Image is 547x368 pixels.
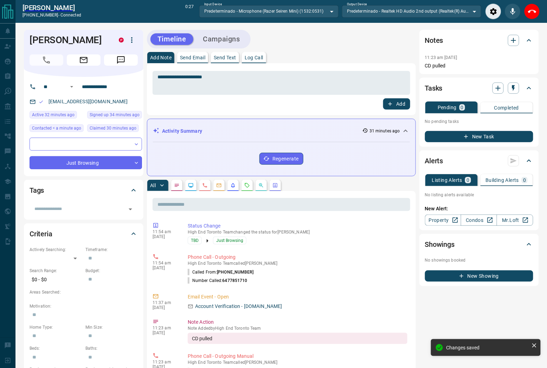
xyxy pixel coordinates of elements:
label: Input Device [204,2,222,7]
a: Property [425,215,461,226]
p: Send Text [214,55,236,60]
p: 11:23 am [DATE] [425,55,457,60]
p: Budget: [85,268,138,274]
p: Activity Summary [162,127,202,135]
p: Status Change [188,222,407,230]
button: Timeline [150,33,193,45]
span: TBD [191,237,199,244]
p: 11:23 am [153,326,177,330]
p: 0 [466,178,469,183]
span: Message [104,54,138,66]
h2: Showings [425,239,455,250]
svg: Listing Alerts [230,183,236,188]
p: [DATE] [153,234,177,239]
button: New Task [425,131,533,142]
svg: Requests [244,183,250,188]
div: CD pulled [188,333,407,344]
p: Note Added by High End Toronto Team [188,326,407,331]
p: Baths: [85,345,138,351]
p: No showings booked [425,257,533,263]
h2: Tags [30,185,44,196]
span: Contacted < a minute ago [32,125,81,132]
p: High End Toronto Team changed the status for [PERSON_NAME] [188,230,407,235]
p: Note Action [188,318,407,326]
p: [DATE] [153,330,177,335]
p: Beds: [30,345,82,351]
p: All [150,183,156,188]
p: Listing Alerts [432,178,463,183]
p: Send Email [180,55,205,60]
p: 11:23 am [153,360,177,364]
p: No pending tasks [425,116,533,127]
div: Showings [425,236,533,253]
p: 31 minutes ago [369,128,400,134]
p: Motivation: [30,303,138,309]
p: Search Range: [30,268,82,274]
span: Call [30,54,63,66]
p: $0 - $0 [30,274,82,285]
h2: Criteria [30,228,52,239]
span: Claimed 30 minutes ago [90,125,136,132]
div: Predeterminado - Realtek HD Audio 2nd output (Realtek(R) Audio) [342,5,481,17]
svg: Opportunities [258,183,264,188]
div: Changes saved [446,345,529,350]
p: New Alert: [425,205,533,212]
span: Just Browsing [216,237,243,244]
p: 11:54 am [153,229,177,234]
svg: Calls [202,183,208,188]
p: Pending [438,105,457,110]
svg: Email Valid [39,99,44,104]
div: Tasks [425,80,533,97]
span: Email [67,54,101,66]
div: Alerts [425,152,533,169]
p: Areas Searched: [30,289,138,295]
p: Add Note [150,55,172,60]
svg: Emails [216,183,222,188]
p: CD pulled [425,62,533,70]
span: connected [60,13,81,18]
svg: Lead Browsing Activity [188,183,194,188]
p: 0 [461,105,464,110]
div: Tue Oct 14 2025 [30,124,84,134]
div: Audio Settings [485,4,501,19]
p: Number Called: [188,277,247,284]
div: Tags [30,182,138,199]
p: No listing alerts available [425,192,533,198]
p: Min Size: [85,324,138,330]
h1: [PERSON_NAME] [30,34,108,46]
p: [DATE] [153,305,177,310]
span: Signed up 34 minutes ago [90,111,140,118]
button: Regenerate [259,153,303,165]
p: High End Toronto Team called [PERSON_NAME] [188,360,407,365]
a: Condos [461,215,497,226]
a: [PERSON_NAME] [22,4,81,12]
div: Predeterminado - Microphone (Razer Seiren Mini) (1532:0531) [199,5,339,17]
div: Tue Oct 14 2025 [30,111,84,121]
p: 11:37 am [153,300,177,305]
p: Log Call [245,55,263,60]
h2: Tasks [425,83,443,94]
span: 6477851710 [223,278,247,283]
a: [EMAIL_ADDRESS][DOMAIN_NAME] [49,99,128,104]
label: Output Device [347,2,367,7]
div: Notes [425,32,533,49]
button: Open [126,204,135,214]
p: 0 [523,178,526,183]
button: Open [67,83,76,91]
h2: Alerts [425,155,443,166]
div: Tue Oct 14 2025 [87,124,142,134]
a: Mr.Loft [497,215,533,226]
svg: Agent Actions [272,183,278,188]
p: Completed [494,105,519,110]
span: Active 32 minutes ago [32,111,75,118]
p: 0:27 [185,4,194,19]
p: [DATE] [153,265,177,270]
p: Building Alerts [485,178,519,183]
p: [PHONE_NUMBER] - [22,12,81,18]
div: Just Browsing [30,156,142,169]
button: Campaigns [196,33,247,45]
p: Home Type: [30,324,82,330]
div: Criteria [30,225,138,242]
p: High End Toronto Team called [PERSON_NAME] [188,261,407,266]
